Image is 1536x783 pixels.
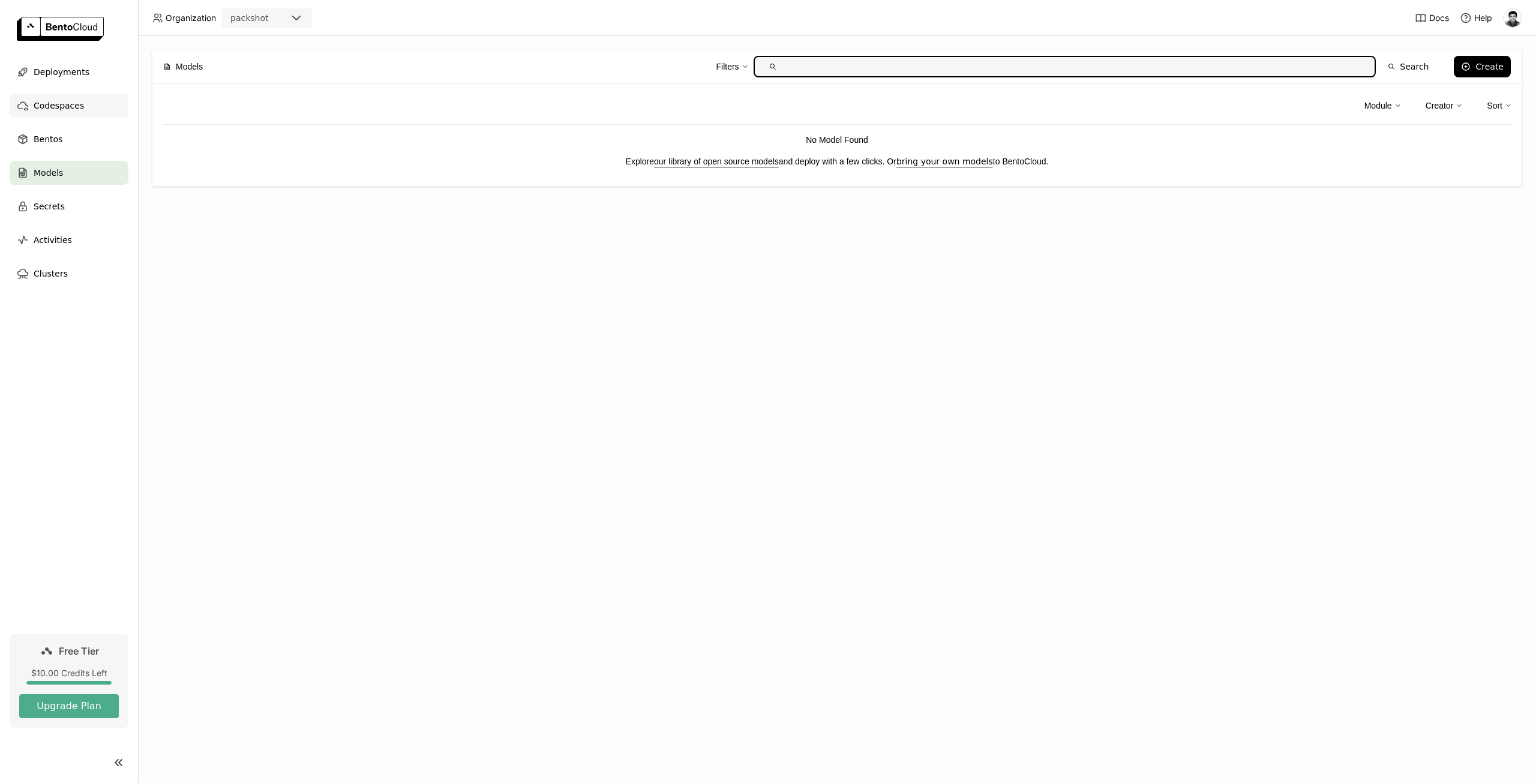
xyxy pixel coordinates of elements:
div: $10.00 Credits Left [19,668,119,679]
span: Models [176,60,203,73]
div: Creator [1426,93,1463,118]
div: Sort [1487,93,1512,118]
p: No Model Found [162,133,1512,146]
span: Free Tier [59,645,99,657]
div: Sort [1487,99,1502,112]
span: Docs [1429,13,1449,23]
span: Organization [166,13,216,23]
div: Module [1364,93,1402,118]
button: Search [1381,56,1436,77]
img: logo [17,17,104,41]
div: Filters [716,60,739,73]
span: Deployments [34,65,89,79]
span: Activities [34,233,72,247]
p: Explore and deploy with a few clicks. Or to BentoCloud. [162,155,1512,168]
a: Activities [10,228,128,252]
a: Secrets [10,194,128,218]
a: our library of open source models [654,157,779,166]
a: Models [10,161,128,185]
a: Free Tier$10.00 Credits LeftUpgrade Plan [10,634,128,728]
span: Codespaces [34,98,84,113]
span: Models [34,166,63,180]
a: Deployments [10,60,128,84]
input: Selected packshot. [270,13,271,25]
div: Help [1460,12,1492,24]
div: Module [1364,99,1392,112]
img: Max Ganiev [1504,9,1522,27]
button: Upgrade Plan [19,694,119,718]
a: bring your own models [896,157,993,166]
div: Create [1475,62,1504,71]
span: Bentos [34,132,62,146]
div: Creator [1426,99,1454,112]
span: Clusters [34,266,68,281]
div: Filters [716,54,748,79]
div: packshot [230,12,269,24]
a: Docs [1415,12,1449,24]
a: Bentos [10,127,128,151]
a: Clusters [10,262,128,286]
a: Codespaces [10,94,128,118]
button: Create [1454,56,1511,77]
span: Help [1474,13,1492,23]
span: Secrets [34,199,65,214]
